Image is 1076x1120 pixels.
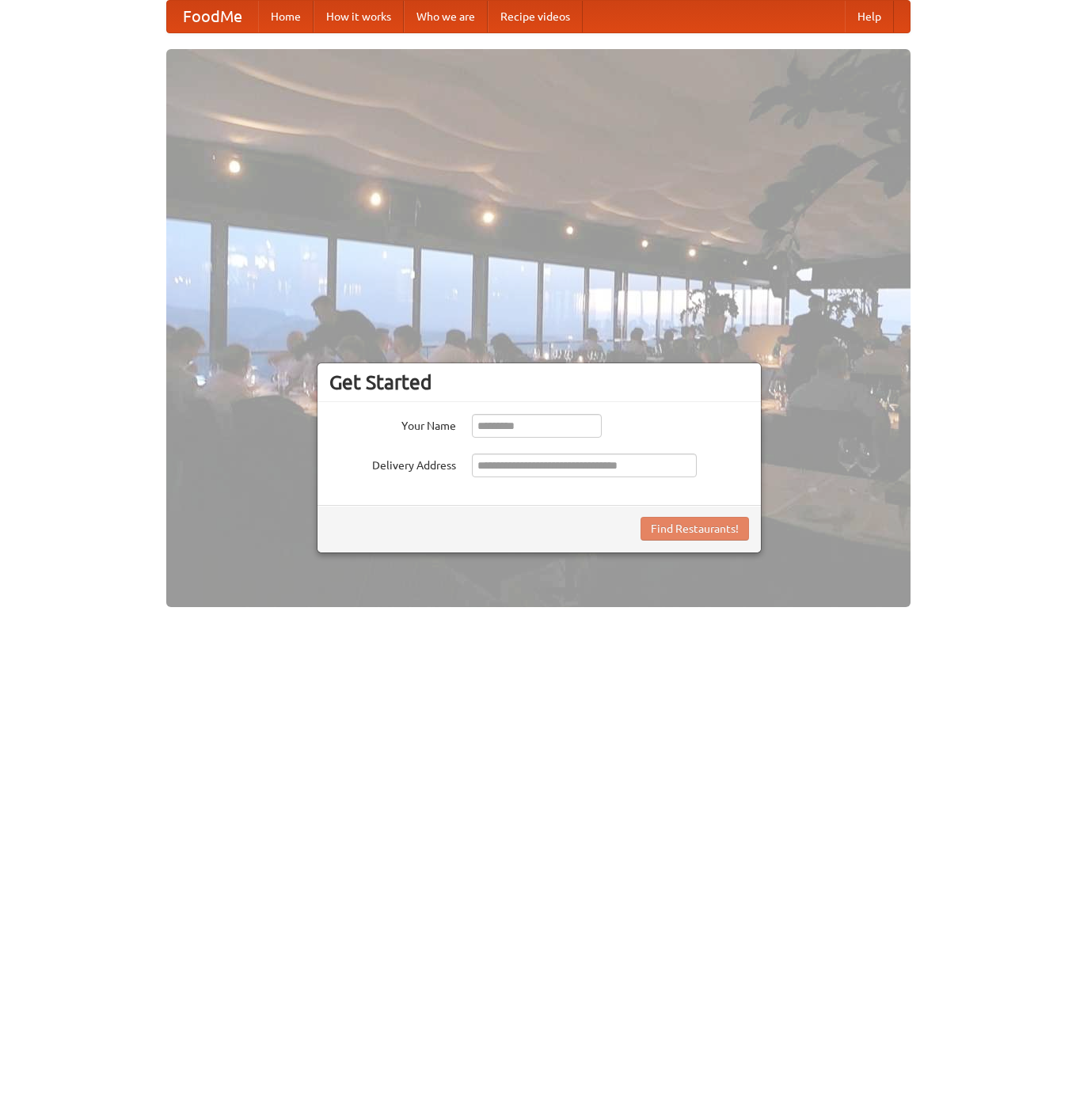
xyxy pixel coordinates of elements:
[845,1,894,32] a: Help
[329,414,456,434] label: Your Name
[258,1,314,32] a: Home
[488,1,583,32] a: Recipe videos
[329,370,749,394] h3: Get Started
[641,517,749,541] button: Find Restaurants!
[314,1,404,32] a: How it works
[404,1,488,32] a: Who we are
[329,454,456,473] label: Delivery Address
[167,1,258,32] a: FoodMe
